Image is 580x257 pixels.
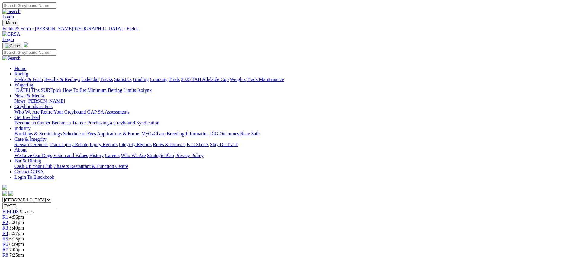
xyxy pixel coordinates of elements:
[2,247,8,252] a: R7
[14,147,27,153] a: About
[63,88,86,93] a: How To Bet
[14,109,40,114] a: Who We Are
[9,220,24,225] span: 5:21pm
[2,31,20,37] img: GRSA
[53,153,88,158] a: Vision and Values
[6,21,16,25] span: Menu
[147,153,174,158] a: Strategic Plan
[87,120,135,125] a: Purchasing a Greyhound
[2,14,14,19] a: Login
[167,131,209,136] a: Breeding Information
[141,131,166,136] a: MyOzChase
[169,77,180,82] a: Trials
[9,225,24,230] span: 5:40pm
[100,77,113,82] a: Tracks
[2,203,56,209] input: Select date
[2,26,578,31] a: Fields & Form - [PERSON_NAME][GEOGRAPHIC_DATA] - Fields
[14,115,40,120] a: Get Involved
[14,164,578,169] div: Bar & Dining
[150,77,168,82] a: Coursing
[2,2,56,9] input: Search
[240,131,259,136] a: Race Safe
[2,236,8,241] span: R5
[41,109,86,114] a: Retire Your Greyhound
[87,88,136,93] a: Minimum Betting Limits
[153,142,185,147] a: Rules & Policies
[14,142,578,147] div: Care & Integrity
[2,43,22,49] button: Toggle navigation
[14,109,578,115] div: Greyhounds as Pets
[9,231,24,236] span: 5:57pm
[14,98,25,104] a: News
[14,98,578,104] div: News & Media
[89,142,118,147] a: Injury Reports
[2,185,7,190] img: logo-grsa-white.png
[14,66,26,71] a: Home
[8,191,13,196] img: twitter.svg
[89,153,104,158] a: History
[14,158,41,163] a: Bar & Dining
[2,37,14,42] a: Login
[9,214,24,220] span: 4:56pm
[5,43,20,48] img: Close
[14,71,28,76] a: Racing
[230,77,246,82] a: Weights
[24,42,28,47] img: logo-grsa-white.png
[9,236,24,241] span: 6:15pm
[9,242,24,247] span: 6:39pm
[14,93,44,98] a: News & Media
[2,9,21,14] img: Search
[14,120,50,125] a: Become an Owner
[63,131,96,136] a: Schedule of Fees
[97,131,140,136] a: Applications & Forms
[2,49,56,56] input: Search
[20,209,34,214] span: 9 races
[133,77,149,82] a: Grading
[41,88,61,93] a: SUREpick
[87,109,130,114] a: GAP SA Assessments
[2,20,18,26] button: Toggle navigation
[2,214,8,220] a: R1
[44,77,80,82] a: Results & Replays
[52,120,86,125] a: Become a Trainer
[14,82,33,87] a: Wagering
[2,231,8,236] a: R4
[175,153,204,158] a: Privacy Policy
[81,77,99,82] a: Calendar
[14,131,62,136] a: Bookings & Scratchings
[137,88,152,93] a: Isolynx
[14,153,578,158] div: About
[136,120,159,125] a: Syndication
[14,77,43,82] a: Fields & Form
[2,242,8,247] a: R6
[50,142,88,147] a: Track Injury Rebate
[2,209,19,214] a: FIELDS
[14,175,54,180] a: Login To Blackbook
[27,98,65,104] a: [PERSON_NAME]
[9,247,24,252] span: 7:05pm
[14,131,578,137] div: Industry
[187,142,209,147] a: Fact Sheets
[14,142,48,147] a: Stewards Reports
[105,153,120,158] a: Careers
[2,56,21,61] img: Search
[14,104,53,109] a: Greyhounds as Pets
[210,131,239,136] a: ICG Outcomes
[14,88,578,93] div: Wagering
[181,77,229,82] a: 2025 TAB Adelaide Cup
[14,153,52,158] a: We Love Our Dogs
[247,77,284,82] a: Track Maintenance
[119,142,152,147] a: Integrity Reports
[210,142,238,147] a: Stay On Track
[14,77,578,82] div: Racing
[14,164,52,169] a: Cash Up Your Club
[2,225,8,230] a: R3
[2,220,8,225] span: R2
[14,120,578,126] div: Get Involved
